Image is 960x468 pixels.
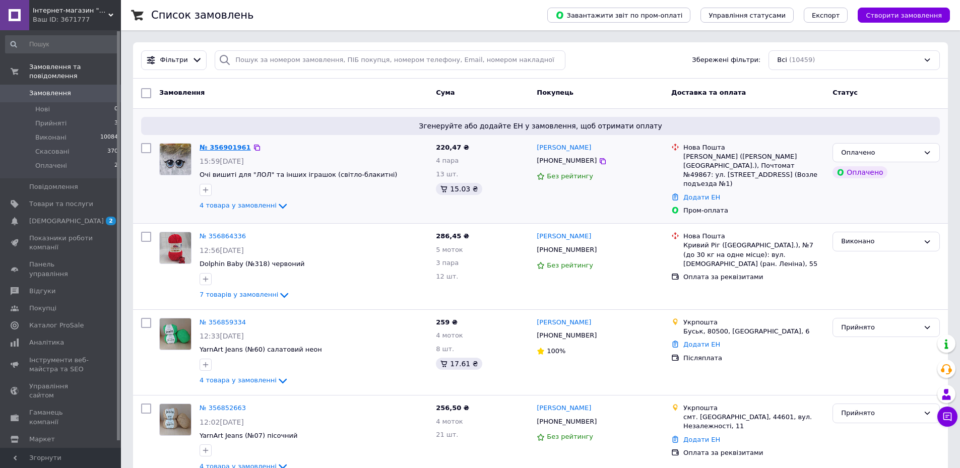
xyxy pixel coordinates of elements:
[683,413,824,431] div: смт. [GEOGRAPHIC_DATA], 44601, вул. Незалежності, 11
[436,404,469,412] span: 256,50 ₴
[29,304,56,313] span: Покупці
[114,161,118,170] span: 2
[160,404,191,435] img: Фото товару
[537,143,591,153] a: [PERSON_NAME]
[200,246,244,254] span: 12:56[DATE]
[29,356,93,374] span: Інструменти веб-майстра та SEO
[547,8,690,23] button: Завантажити звіт по пром-оплаті
[35,119,67,128] span: Прийняті
[200,291,278,298] span: 7 товарів у замовленні
[29,435,55,444] span: Маркет
[436,157,459,164] span: 4 пара
[200,432,298,439] span: YarnArt Jeans (№07) пісочний
[436,259,459,266] span: 3 пара
[671,89,746,96] span: Доставка та оплата
[100,133,118,142] span: 10084
[35,133,67,142] span: Виконані
[436,246,463,253] span: 5 моток
[159,232,191,264] a: Фото товару
[866,12,942,19] span: Створити замовлення
[200,318,246,326] a: № 356859334
[537,331,597,339] span: [PHONE_NUMBER]
[200,404,246,412] a: № 356852663
[833,89,858,96] span: Статус
[937,407,957,427] button: Чат з покупцем
[547,347,565,355] span: 100%
[683,436,720,443] a: Додати ЕН
[29,182,78,191] span: Повідомлення
[858,8,950,23] button: Створити замовлення
[537,404,591,413] a: [PERSON_NAME]
[841,236,919,247] div: Виконано
[537,318,591,327] a: [PERSON_NAME]
[114,105,118,114] span: 0
[200,346,322,353] a: YarnArt Jeans (№60) салатовий неон
[200,144,251,151] a: № 356901961
[29,260,93,278] span: Панель управління
[200,171,397,178] span: Очі вишиті для "ЛОЛ" та інших іграшок (світло-блакитні)
[200,376,289,384] a: 4 товара у замовленні
[436,273,458,280] span: 12 шт.
[436,183,482,195] div: 15.03 ₴
[436,431,458,438] span: 21 шт.
[537,246,597,253] span: [PHONE_NUMBER]
[436,232,469,240] span: 286,45 ₴
[29,338,64,347] span: Аналітика
[683,404,824,413] div: Укрпошта
[547,172,593,180] span: Без рейтингу
[151,9,253,21] h1: Список замовлень
[537,89,573,96] span: Покупець
[5,35,119,53] input: Пошук
[789,56,815,63] span: (10459)
[160,55,188,65] span: Фільтри
[160,144,191,175] img: Фото товару
[683,143,824,152] div: Нова Пошта
[200,202,277,210] span: 4 товара у замовленні
[436,144,469,151] span: 220,47 ₴
[537,232,591,241] a: [PERSON_NAME]
[159,404,191,436] a: Фото товару
[159,318,191,350] a: Фото товару
[683,273,824,282] div: Оплата за реквізитами
[114,119,118,128] span: 3
[200,232,246,240] a: № 356864336
[436,331,463,339] span: 4 моток
[29,89,71,98] span: Замовлення
[436,89,455,96] span: Cума
[547,261,593,269] span: Без рейтингу
[159,89,205,96] span: Замовлення
[159,143,191,175] a: Фото товару
[848,11,950,19] a: Створити замовлення
[29,382,93,400] span: Управління сайтом
[683,241,824,269] div: Кривий Ріг ([GEOGRAPHIC_DATA].), №7 (до 30 кг на одне місце): вул. [DEMOGRAPHIC_DATA] (ран. Ленін...
[107,147,118,156] span: 370
[537,157,597,164] span: [PHONE_NUMBER]
[29,217,104,226] span: [DEMOGRAPHIC_DATA]
[547,433,593,440] span: Без рейтингу
[436,345,454,353] span: 8 шт.
[804,8,848,23] button: Експорт
[812,12,840,19] span: Експорт
[436,358,482,370] div: 17.61 ₴
[29,199,93,209] span: Товари та послуги
[683,318,824,327] div: Укрпошта
[555,11,682,20] span: Завантажити звіт по пром-оплаті
[841,322,919,333] div: Прийнято
[33,6,108,15] span: Інтернет-магазин "Amigurumi-Mir" пряжа та фурнітура для рукоділля
[200,202,289,209] a: 4 товара у замовленні
[683,152,824,189] div: [PERSON_NAME] ([PERSON_NAME][GEOGRAPHIC_DATA].), Почтомат №49867: ул. [STREET_ADDRESS] (Возле под...
[200,291,290,298] a: 7 товарів у замовленні
[841,408,919,419] div: Прийнято
[709,12,786,19] span: Управління статусами
[200,157,244,165] span: 15:59[DATE]
[700,8,794,23] button: Управління статусами
[683,327,824,336] div: Буськ, 80500, [GEOGRAPHIC_DATA], 6
[200,332,244,340] span: 12:33[DATE]
[200,418,244,426] span: 12:02[DATE]
[436,170,458,178] span: 13 шт.
[777,55,787,65] span: Всі
[683,341,720,348] a: Додати ЕН
[841,148,919,158] div: Оплачено
[29,234,93,252] span: Показники роботи компанії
